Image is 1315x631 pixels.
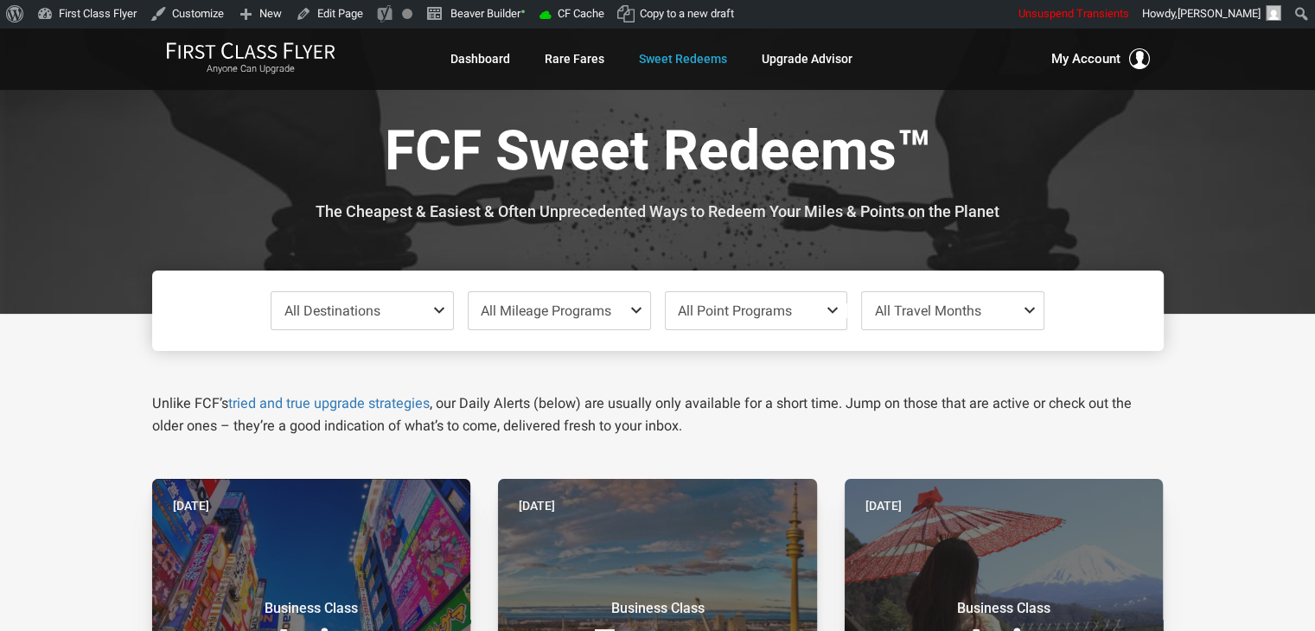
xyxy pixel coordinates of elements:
[481,303,611,319] span: All Mileage Programs
[865,496,902,515] time: [DATE]
[545,43,604,74] a: Rare Fares
[874,303,980,319] span: All Travel Months
[166,41,335,76] a: First Class FlyerAnyone Can Upgrade
[165,121,1151,188] h1: FCF Sweet Redeems™
[1178,7,1261,20] span: [PERSON_NAME]
[519,496,555,515] time: [DATE]
[678,303,792,319] span: All Point Programs
[520,3,526,21] span: •
[1018,7,1129,20] span: Unsuspend Transients
[173,496,209,515] time: [DATE]
[284,303,380,319] span: All Destinations
[228,395,430,411] a: tried and true upgrade strategies
[896,600,1112,617] small: Business Class
[1051,48,1120,69] span: My Account
[165,203,1151,220] h3: The Cheapest & Easiest & Often Unprecedented Ways to Redeem Your Miles & Points on the Planet
[549,600,765,617] small: Business Class
[203,600,419,617] small: Business Class
[1051,48,1150,69] button: My Account
[166,63,335,75] small: Anyone Can Upgrade
[166,41,335,60] img: First Class Flyer
[152,392,1164,437] p: Unlike FCF’s , our Daily Alerts (below) are usually only available for a short time. Jump on thos...
[639,43,727,74] a: Sweet Redeems
[450,43,510,74] a: Dashboard
[762,43,852,74] a: Upgrade Advisor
